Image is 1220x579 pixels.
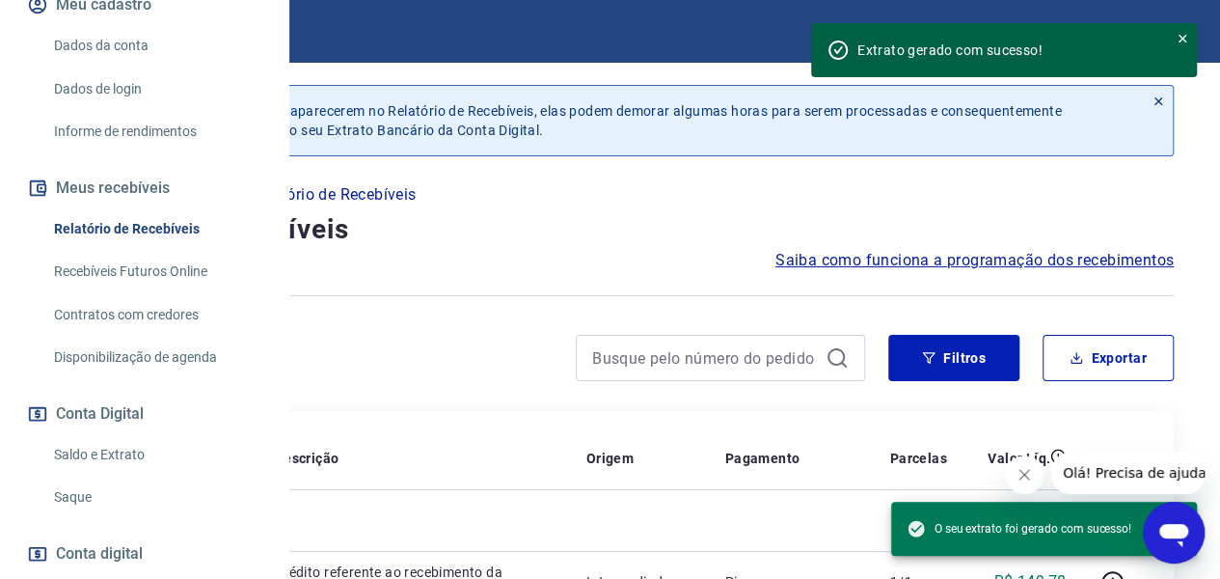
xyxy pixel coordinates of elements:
p: Parcelas [890,449,947,468]
span: Conta digital [56,540,143,567]
input: Busque pelo número do pedido [592,344,818,372]
button: Meus recebíveis [23,167,265,209]
p: Pagamento [725,449,800,468]
a: Dados de login [46,69,265,109]
iframe: Fechar mensagem [1005,455,1044,494]
iframe: Botão para abrir a janela de mensagens [1143,502,1205,564]
p: Descrição [275,449,339,468]
p: Após o envio das liquidações aparecerem no Relatório de Recebíveis, elas podem demorar algumas ho... [104,101,1128,140]
h4: Relatório de Recebíveis [46,210,1174,249]
p: Origem [586,449,634,468]
p: Valor Líq. [988,449,1050,468]
button: Sair [1127,14,1197,49]
iframe: Mensagem da empresa [1051,452,1205,494]
a: Conta digital [23,533,265,575]
button: Filtros [888,335,1019,381]
div: Extrato gerado com sucesso! [857,41,1152,60]
button: Conta Digital [23,393,265,435]
a: Contratos com credores [46,295,265,335]
a: Saque [46,478,265,517]
p: Relatório de Recebíveis [250,183,416,207]
a: Informe de rendimentos [46,112,265,152]
span: Olá! Precisa de ajuda? [12,14,162,29]
p: Tarifas [1097,449,1143,468]
a: Recebíveis Futuros Online [46,252,265,291]
a: Saldo e Extrato [46,435,265,475]
span: O seu extrato foi gerado com sucesso! [907,519,1131,538]
button: Exportar [1043,335,1174,381]
a: Saiba como funciona a programação dos recebimentos [775,249,1174,272]
a: Disponibilização de agenda [46,338,265,377]
a: Dados da conta [46,26,265,66]
a: Relatório de Recebíveis [46,209,265,249]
